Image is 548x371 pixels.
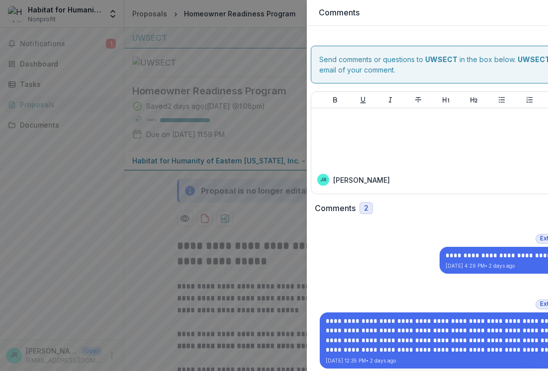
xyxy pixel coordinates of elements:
[412,94,424,106] button: Strike
[364,204,368,213] span: 2
[329,94,341,106] button: Bold
[524,94,536,106] button: Ordered List
[496,94,508,106] button: Bullet List
[440,94,452,106] button: Heading 1
[333,175,390,185] p: [PERSON_NAME]
[357,94,369,106] button: Underline
[468,94,480,106] button: Heading 2
[384,94,396,106] button: Italicize
[315,204,356,213] h2: Comments
[320,177,326,182] div: Jacqueline Richter
[425,55,457,64] strong: UWSECT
